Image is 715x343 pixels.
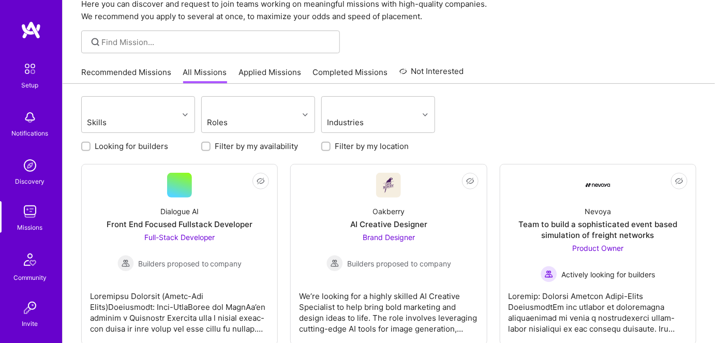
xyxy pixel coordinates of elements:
[183,67,227,84] a: All Missions
[18,222,43,233] div: Missions
[21,21,41,39] img: logo
[347,258,451,269] span: Builders proposed to company
[376,173,401,198] img: Company Logo
[326,255,343,272] img: Builders proposed to company
[509,173,688,336] a: Company LogoNevoyaTeam to build a sophisticated event based simulation of freight networksProduct...
[373,206,405,217] div: Oakberry
[215,141,298,152] label: Filter by my availability
[20,107,40,128] img: bell
[335,141,409,152] label: Filter by my location
[144,233,215,242] span: Full-Stack Developer
[22,80,39,91] div: Setup
[20,155,40,176] img: discovery
[299,173,478,336] a: Company LogoOakberryAI Creative DesignerBrand Designer Builders proposed to companyBuilders propo...
[675,177,683,185] i: icon EyeClosed
[90,173,269,336] a: Dialogue AIFront End Focused Fullstack DeveloperFull-Stack Developer Builders proposed to company...
[19,58,41,80] img: setup
[85,115,143,130] div: Skills
[81,67,171,84] a: Recommended Missions
[585,206,611,217] div: Nevoya
[205,115,263,130] div: Roles
[102,37,332,48] input: Find Mission...
[325,115,392,130] div: Industries
[423,112,428,117] i: icon Chevron
[107,219,252,230] div: Front End Focused Fullstack Developer
[586,183,610,187] img: Company Logo
[350,219,427,230] div: AI Creative Designer
[18,247,42,272] img: Community
[572,244,623,252] span: Product Owner
[299,282,478,334] div: We’re looking for a highly skilled AI Creative Specialist to help bring bold marketing and design...
[117,255,134,272] img: Builders proposed to company
[183,112,188,117] i: icon Chevron
[399,65,464,84] a: Not Interested
[138,258,242,269] span: Builders proposed to company
[303,112,308,117] i: icon Chevron
[20,201,40,222] img: teamwork
[160,206,199,217] div: Dialogue AI
[239,67,301,84] a: Applied Missions
[561,269,655,280] span: Actively looking for builders
[363,233,415,242] span: Brand Designer
[541,266,557,282] img: Actively looking for builders
[509,282,688,334] div: Loremip: Dolorsi Ametcon Adipi-Elits DoeiusmodtEm inc utlabor et doloremagna aliquaenimad mi veni...
[13,272,47,283] div: Community
[95,141,168,152] label: Looking for builders
[20,297,40,318] img: Invite
[90,282,269,334] div: Loremipsu Dolorsit (Ametc-Adi Elits)Doeiusmodt: Inci-UtlaBoree dol MagnAa’en adminim v Quisnostr ...
[16,176,45,187] div: Discovery
[509,219,688,241] div: Team to build a sophisticated event based simulation of freight networks
[90,36,101,48] i: icon SearchGrey
[257,177,265,185] i: icon EyeClosed
[466,177,474,185] i: icon EyeClosed
[12,128,49,139] div: Notifications
[22,318,38,329] div: Invite
[313,67,388,84] a: Completed Missions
